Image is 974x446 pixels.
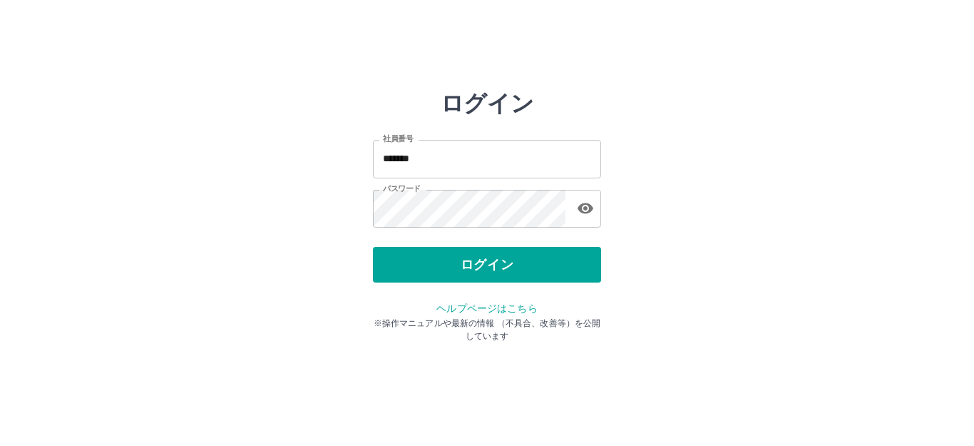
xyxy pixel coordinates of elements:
button: ログイン [373,247,601,283]
h2: ログイン [441,90,534,117]
label: パスワード [383,183,421,194]
label: 社員番号 [383,133,413,144]
a: ヘルプページはこちら [436,303,537,314]
p: ※操作マニュアルや最新の情報 （不具合、改善等）を公開しています [373,317,601,343]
